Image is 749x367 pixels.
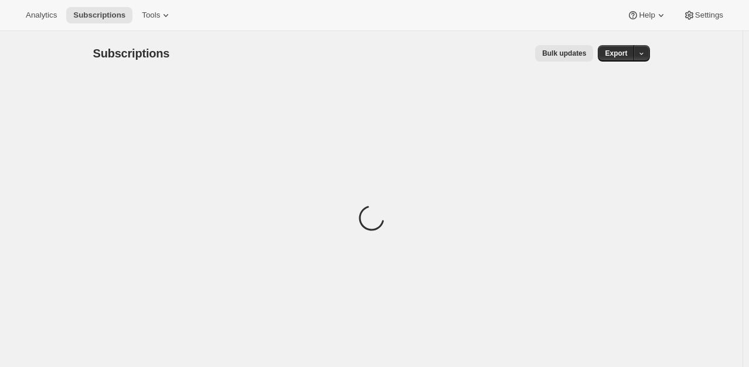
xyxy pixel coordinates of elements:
[598,45,634,62] button: Export
[142,11,160,20] span: Tools
[26,11,57,20] span: Analytics
[695,11,723,20] span: Settings
[135,7,179,23] button: Tools
[66,7,132,23] button: Subscriptions
[19,7,64,23] button: Analytics
[639,11,655,20] span: Help
[73,11,125,20] span: Subscriptions
[620,7,673,23] button: Help
[93,47,170,60] span: Subscriptions
[542,49,586,58] span: Bulk updates
[676,7,730,23] button: Settings
[535,45,593,62] button: Bulk updates
[605,49,627,58] span: Export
